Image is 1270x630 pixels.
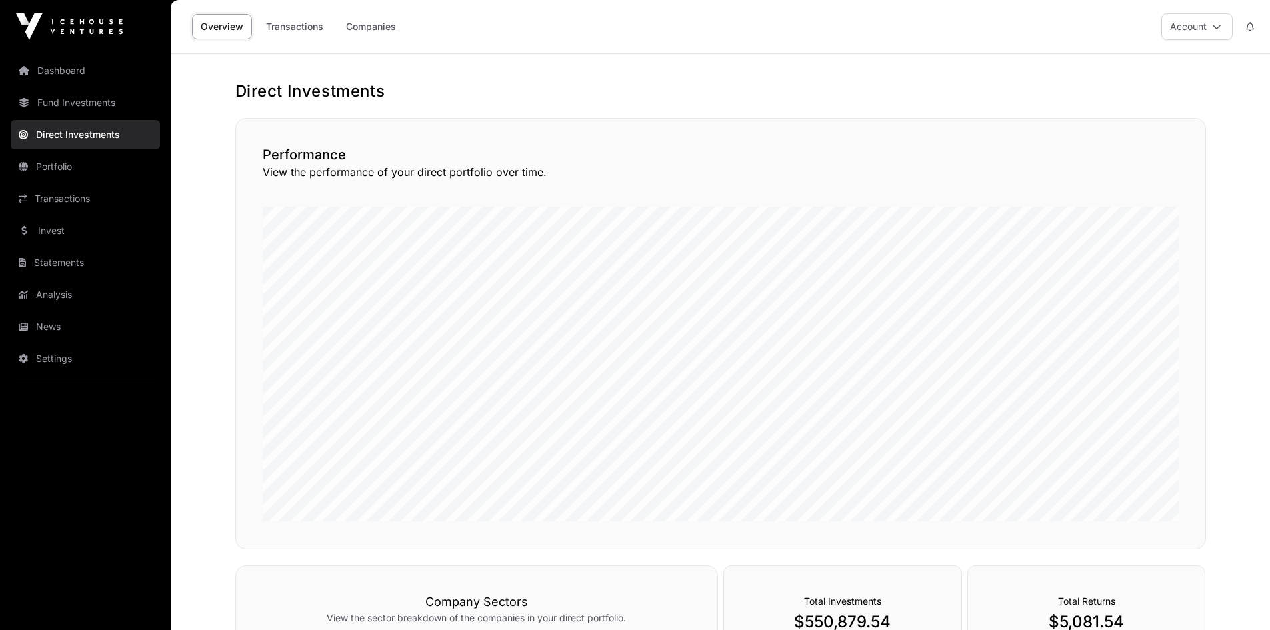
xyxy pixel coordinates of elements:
a: Transactions [257,14,332,39]
h2: Performance [263,145,1179,164]
span: Total Returns [1058,595,1115,607]
iframe: Chat Widget [1203,566,1270,630]
h3: Company Sectors [263,593,691,611]
a: Statements [11,248,160,277]
h1: Direct Investments [235,81,1206,102]
a: Portfolio [11,152,160,181]
button: Account [1161,13,1233,40]
a: Companies [337,14,405,39]
a: Invest [11,216,160,245]
a: Direct Investments [11,120,160,149]
a: Fund Investments [11,88,160,117]
a: Dashboard [11,56,160,85]
img: Icehouse Ventures Logo [16,13,123,40]
a: Settings [11,344,160,373]
a: Analysis [11,280,160,309]
a: News [11,312,160,341]
span: Total Investments [804,595,881,607]
a: Transactions [11,184,160,213]
a: Overview [192,14,252,39]
p: View the sector breakdown of the companies in your direct portfolio. [263,611,691,625]
p: View the performance of your direct portfolio over time. [263,164,1179,180]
